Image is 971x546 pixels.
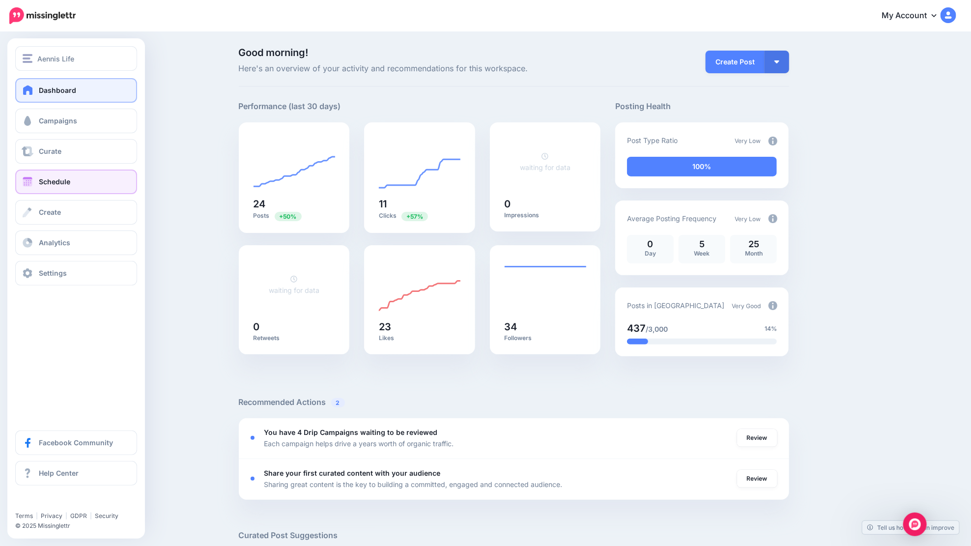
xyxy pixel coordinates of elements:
span: Facebook Community [39,438,113,447]
span: Very Low [735,137,761,144]
h5: 23 [379,322,460,332]
span: Month [745,250,763,257]
h5: 11 [379,199,460,209]
span: Campaigns [39,116,77,125]
a: Review [737,470,777,488]
span: Dashboard [39,86,76,94]
h5: 0 [505,199,586,209]
p: Average Posting Frequency [627,213,716,224]
div: <div class='status-dot small red margin-right'></div>Error [251,436,255,440]
a: waiting for data [520,152,571,172]
p: 0 [632,240,669,249]
h5: Performance (last 30 days) [239,100,341,113]
a: Campaigns [15,109,137,133]
p: Sharing great content is the key to building a committed, engaged and connected audience. [264,479,563,490]
span: | [36,512,38,519]
a: GDPR [70,512,87,519]
img: info-circle-grey.png [769,214,777,223]
li: © 2025 Missinglettr [15,521,144,531]
h5: 0 [254,322,335,332]
p: Each campaign helps drive a years worth of organic traffic. [264,438,454,449]
img: arrow-down-white.png [774,60,779,63]
a: Help Center [15,461,137,486]
span: Previous period: 7 [401,212,428,221]
a: Security [95,512,118,519]
span: Previous period: 16 [275,212,302,221]
span: /3,000 [646,325,668,333]
span: 14% [765,324,777,334]
p: Posts in [GEOGRAPHIC_DATA] [627,300,724,311]
img: info-circle-grey.png [769,137,777,145]
a: waiting for data [269,275,319,294]
a: Create [15,200,137,225]
a: Dashboard [15,78,137,103]
span: Day [645,250,656,257]
span: Create [39,208,61,216]
span: Curate [39,147,61,155]
span: 2 [331,398,345,407]
p: Likes [379,334,460,342]
span: Analytics [39,238,70,247]
span: Good morning! [239,47,309,58]
h5: 34 [505,322,586,332]
span: Very Low [735,215,761,223]
span: Here's an overview of your activity and recommendations for this workspace. [239,62,601,75]
div: 14% of your posts in the last 30 days have been from Drip Campaigns [627,339,648,345]
span: Schedule [39,177,70,186]
a: Terms [15,512,33,519]
a: Settings [15,261,137,286]
h5: Curated Post Suggestions [239,529,789,542]
p: 5 [684,240,720,249]
p: Posts [254,211,335,221]
a: Tell us how we can improve [862,521,959,534]
a: Schedule [15,170,137,194]
h5: Recommended Actions [239,396,789,408]
img: Missinglettr [9,7,76,24]
p: Clicks [379,211,460,221]
span: Settings [39,269,67,277]
span: Very Good [732,302,761,310]
b: You have 4 Drip Campaigns waiting to be reviewed [264,428,438,436]
p: Impressions [505,211,586,219]
p: Post Type Ratio [627,135,678,146]
span: 437 [627,322,646,334]
p: Followers [505,334,586,342]
span: | [90,512,92,519]
a: Privacy [41,512,62,519]
a: Curate [15,139,137,164]
b: Share your first curated content with your audience [264,469,441,477]
button: Aennis Life [15,46,137,71]
a: My Account [872,4,956,28]
p: Retweets [254,334,335,342]
img: menu.png [23,54,32,63]
a: Create Post [706,51,765,73]
span: Help Center [39,469,79,477]
p: 25 [735,240,772,249]
a: Facebook Community [15,431,137,455]
span: | [65,512,67,519]
iframe: Twitter Follow Button [15,498,91,508]
a: Review [737,429,777,447]
h5: Posting Health [615,100,789,113]
div: 100% of your posts in the last 30 days have been from Drip Campaigns [627,157,777,176]
div: <div class='status-dot small red margin-right'></div>Error [251,477,255,481]
span: Aennis Life [37,53,74,64]
img: info-circle-grey.png [769,301,777,310]
h5: 24 [254,199,335,209]
div: Open Intercom Messenger [903,513,927,536]
span: Week [694,250,710,257]
a: Analytics [15,230,137,255]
